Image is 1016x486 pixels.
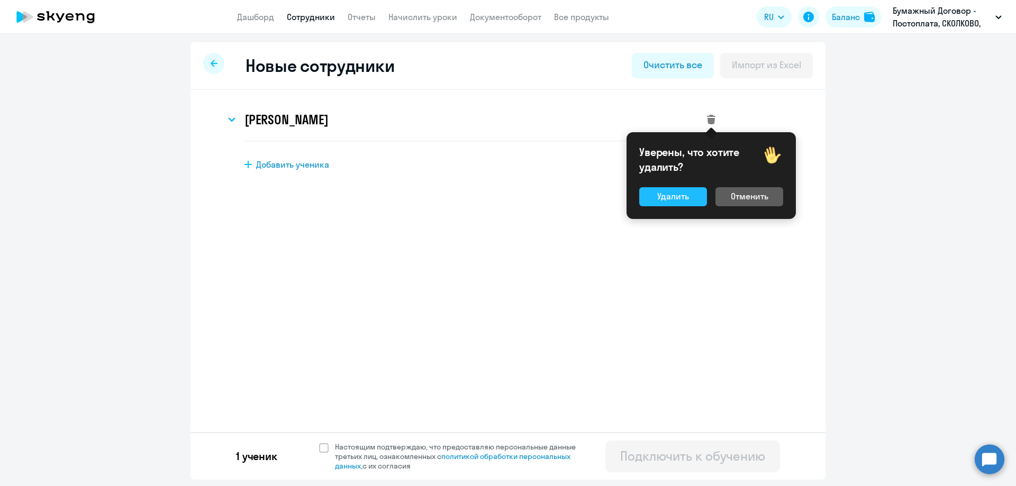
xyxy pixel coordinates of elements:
[715,187,783,206] button: Отменить
[731,190,768,203] div: Отменить
[762,145,783,166] img: hi
[639,145,762,175] p: Уверены, что хотите удалить?
[639,187,707,206] button: Удалить
[657,190,689,203] div: Удалить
